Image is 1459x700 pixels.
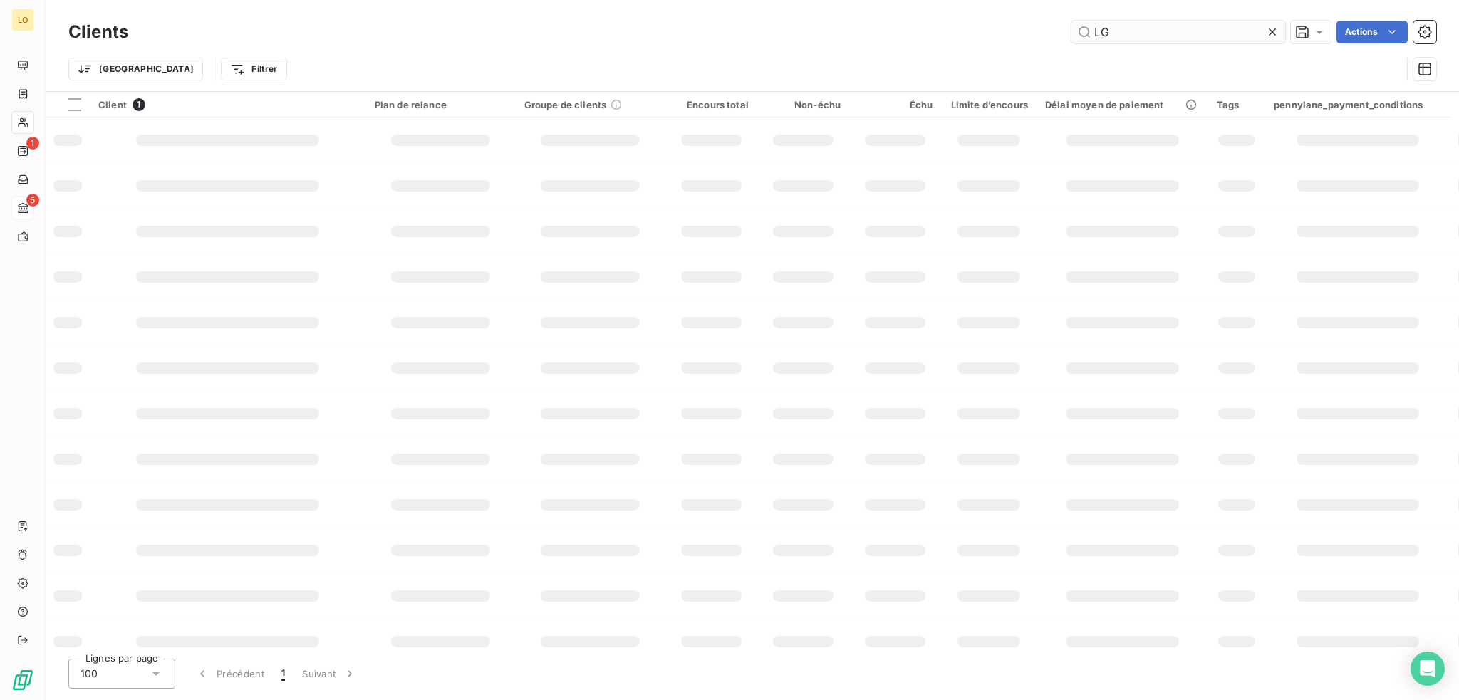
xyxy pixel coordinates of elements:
input: Rechercher [1071,21,1285,43]
span: 5 [26,194,39,207]
div: Open Intercom Messenger [1411,652,1445,686]
button: Précédent [187,659,273,689]
div: Tags [1217,99,1257,110]
h3: Clients [68,19,128,45]
div: pennylane_payment_conditions [1274,99,1442,110]
div: LO [11,9,34,31]
div: Délai moyen de paiement [1045,99,1200,110]
span: 1 [26,137,39,150]
button: Filtrer [221,58,286,80]
div: Limite d’encours [950,99,1028,110]
button: Suivant [294,659,365,689]
span: 100 [81,667,98,681]
span: 1 [133,98,145,111]
div: Plan de relance [375,99,507,110]
div: Échu [858,99,933,110]
div: Encours total [674,99,749,110]
div: Non-échu [766,99,841,110]
span: Client [98,99,127,110]
img: Logo LeanPay [11,669,34,691]
button: [GEOGRAPHIC_DATA] [68,58,203,80]
button: 1 [273,659,294,689]
span: Groupe de clients [524,99,607,110]
button: Actions [1336,21,1408,43]
span: 1 [281,667,285,681]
